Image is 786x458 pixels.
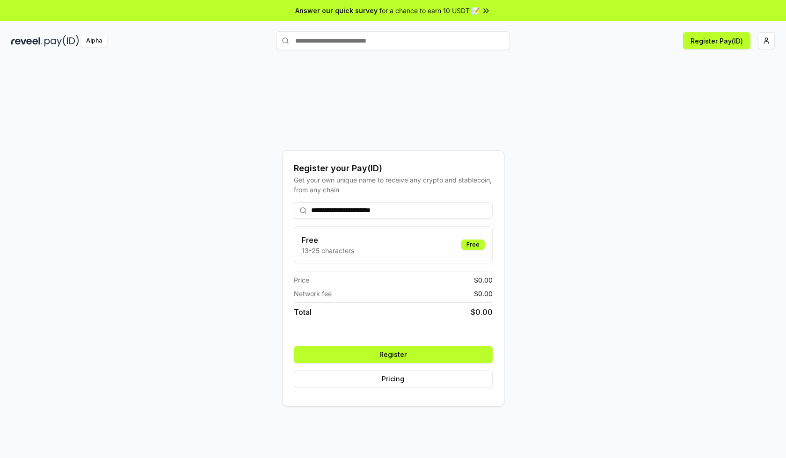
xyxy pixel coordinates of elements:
span: $ 0.00 [471,306,493,318]
img: reveel_dark [11,35,43,47]
span: Total [294,306,312,318]
span: for a chance to earn 10 USDT 📝 [379,6,480,15]
div: Free [461,240,485,250]
span: Price [294,275,309,285]
div: Alpha [81,35,107,47]
button: Register [294,346,493,363]
button: Pricing [294,371,493,387]
span: $ 0.00 [474,275,493,285]
div: Get your own unique name to receive any crypto and stablecoin, from any chain [294,175,493,195]
h3: Free [302,234,354,246]
div: Register your Pay(ID) [294,162,493,175]
p: 13-25 characters [302,246,354,255]
button: Register Pay(ID) [683,32,750,49]
img: pay_id [44,35,79,47]
span: Network fee [294,289,332,298]
span: $ 0.00 [474,289,493,298]
span: Answer our quick survey [295,6,378,15]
